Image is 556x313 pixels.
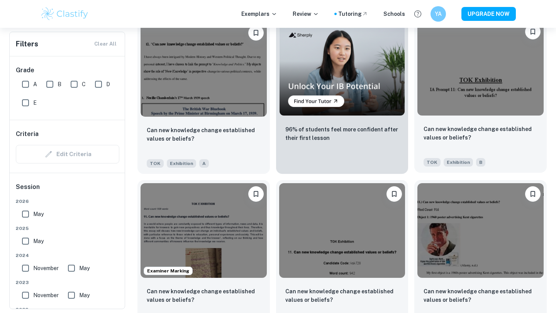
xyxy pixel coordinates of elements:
[33,264,59,272] span: November
[411,7,424,20] button: Help and Feedback
[525,186,541,202] button: Bookmark
[431,6,446,22] button: YA
[476,158,485,167] span: B
[147,126,261,143] p: Can new knowledge change established values or beliefs?
[33,291,59,299] span: November
[144,267,192,274] span: Examiner Marking
[414,19,547,174] a: BookmarkCan new knowledge change established values or beliefs?TOKExhibitionB
[248,186,264,202] button: Bookmark
[16,66,119,75] h6: Grade
[16,39,38,49] h6: Filters
[137,19,270,174] a: BookmarkCan new knowledge change established values or beliefs?TOKExhibitionA
[417,21,544,116] img: TOK Exhibition example thumbnail: Can new knowledge change established val
[33,99,37,107] span: E
[199,159,209,168] span: A
[386,186,402,202] button: Bookmark
[16,129,39,139] h6: Criteria
[285,287,399,304] p: Can new knowledge change established values or beliefs?
[444,158,473,167] span: Exhibition
[424,287,537,304] p: Can new knowledge change established values or beliefs?
[16,279,119,286] span: 2023
[279,183,405,278] img: TOK Exhibition example thumbnail: Can new knowledge change established val
[434,10,443,18] h6: YA
[58,80,61,88] span: B
[79,264,90,272] span: May
[106,80,110,88] span: D
[276,19,409,174] a: Thumbnail96% of students feel more confident after their first lesson
[141,22,267,117] img: TOK Exhibition example thumbnail: Can new knowledge change established val
[16,252,119,259] span: 2024
[16,225,119,232] span: 2025
[525,24,541,39] button: Bookmark
[417,183,544,278] img: TOK Exhibition example thumbnail: Can new knowledge change established va
[79,291,90,299] span: May
[461,7,516,21] button: UPGRADE NOW
[16,198,119,205] span: 2026
[338,10,368,18] a: Tutoring
[147,287,261,304] p: Can new knowledge change established values or beliefs?
[141,183,267,278] img: TOK Exhibition example thumbnail: Can new knowledge change established va
[16,306,119,313] span: 2022
[383,10,405,18] a: Schools
[33,237,44,245] span: May
[424,125,537,142] p: Can new knowledge change established values or beliefs?
[285,125,399,142] p: 96% of students feel more confident after their first lesson
[279,22,405,116] img: Thumbnail
[241,10,277,18] p: Exemplars
[82,80,86,88] span: C
[424,158,441,167] span: TOK
[33,210,44,218] span: May
[147,159,164,168] span: TOK
[248,25,264,41] button: Bookmark
[16,182,119,198] h6: Session
[293,10,319,18] p: Review
[16,145,119,163] div: Criteria filters are unavailable when searching by topic
[167,159,196,168] span: Exhibition
[40,6,89,22] img: Clastify logo
[33,80,37,88] span: A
